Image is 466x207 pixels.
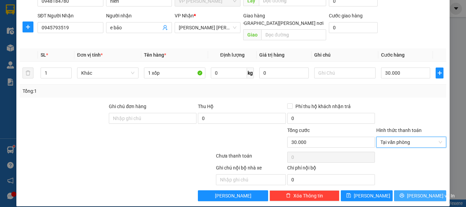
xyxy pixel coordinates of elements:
li: 146 [PERSON_NAME], [GEOGRAPHIC_DATA][PERSON_NAME] [38,17,155,34]
span: plus [436,70,443,76]
span: Giao hàng [243,13,265,18]
label: Cước giao hàng [329,13,363,18]
button: delete [23,68,33,78]
span: Giá trị hàng [259,52,285,58]
span: kg [247,68,254,78]
span: plus [23,24,33,30]
div: Ghi chú nội bộ nhà xe [216,164,286,174]
div: Chi phí nội bộ [287,164,375,174]
th: Ghi chú [311,48,378,62]
input: 0 [259,68,308,78]
div: Người nhận [106,12,172,19]
button: save[PERSON_NAME] [341,190,393,201]
span: Tổng cước [287,128,310,133]
div: Tổng: 1 [23,87,180,95]
span: user-add [162,25,168,30]
div: Chưa thanh toán [215,152,287,164]
span: Định lượng [220,52,244,58]
input: Cước giao hàng [329,22,378,33]
div: SĐT Người Nhận [38,12,103,19]
span: [PERSON_NAME] [354,192,390,199]
button: plus [436,68,443,78]
b: Gửi khách hàng [64,44,128,52]
span: printer [399,193,404,198]
span: Cước hàng [381,52,405,58]
label: Ghi chú đơn hàng [109,104,146,109]
span: Tên hàng [144,52,166,58]
input: Nhập ghi chú [216,174,286,185]
span: Tại văn phòng [380,137,442,147]
span: save [346,193,351,198]
span: Xóa Thông tin [293,192,323,199]
span: [GEOGRAPHIC_DATA][PERSON_NAME] nơi [230,19,326,27]
input: Ghi Chú [314,68,376,78]
span: Thu Hộ [198,104,214,109]
span: SL [41,52,46,58]
input: Dọc đường [261,29,326,40]
input: Ghi chú đơn hàng [109,113,196,124]
span: Khác [81,68,134,78]
span: [PERSON_NAME] [215,192,251,199]
span: Giao [243,29,261,40]
b: Phú Quý [81,8,112,16]
span: [PERSON_NAME] và In [407,192,455,199]
li: Hotline: 19001874 [38,34,155,42]
input: VD: Bàn, Ghế [144,68,205,78]
button: deleteXóa Thông tin [270,190,339,201]
span: VP Trần Quốc Hoàn [179,23,236,33]
button: printer[PERSON_NAME] và In [394,190,446,201]
button: [PERSON_NAME] [198,190,268,201]
span: delete [286,193,291,198]
button: plus [23,21,33,32]
span: Đơn vị tính [77,52,103,58]
span: Phí thu hộ khách nhận trả [293,103,353,110]
span: VP Nhận [175,13,194,18]
label: Hình thức thanh toán [376,128,422,133]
